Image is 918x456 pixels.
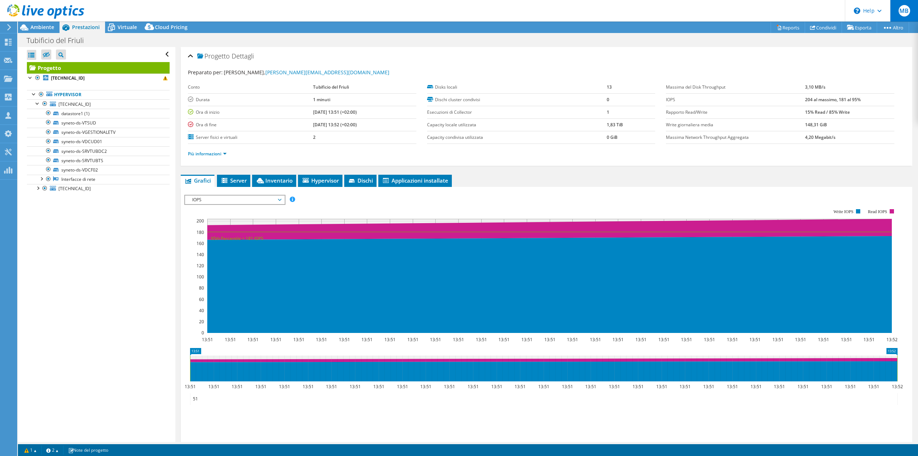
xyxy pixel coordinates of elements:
[444,384,455,390] text: 13:51
[255,384,266,390] text: 13:51
[382,177,448,184] span: Applicazioni installate
[27,90,170,99] a: Hypervisor
[727,337,738,343] text: 13:51
[590,337,601,343] text: 13:51
[666,121,805,128] label: Write giornaliera media
[211,235,264,241] text: 95th Percentile = 181 IOPS
[795,337,806,343] text: 13:51
[854,8,860,14] svg: \n
[774,384,785,390] text: 13:51
[427,134,607,141] label: Capacity condivisa utilizzata
[188,109,313,116] label: Ora di inizio
[892,384,903,390] text: 13:52
[751,384,762,390] text: 13:51
[247,337,259,343] text: 13:51
[197,274,204,280] text: 100
[58,185,91,192] span: [TECHNICAL_ID]
[27,156,170,165] a: syneto-ds-SRVTUBTS
[197,229,204,235] text: 180
[339,337,350,343] text: 13:51
[58,101,91,107] span: [TECHNICAL_ID]
[313,97,330,103] b: 1 minuti
[453,337,464,343] text: 13:51
[27,128,170,137] a: syneto-ds-VGESTIONALETV
[221,177,247,184] span: Server
[27,137,170,146] a: syneto-ds-VDCUD01
[420,384,431,390] text: 13:51
[868,209,888,214] text: Read IOPS
[863,337,875,343] text: 13:51
[27,175,170,184] a: Interfacce di rete
[197,240,204,246] text: 160
[886,337,898,343] text: 13:52
[19,446,42,455] a: 1
[805,122,827,128] b: 148,31 GiB
[202,337,213,343] text: 13:51
[224,69,389,76] span: [PERSON_NAME],
[427,96,607,103] label: Dischi cluster condivisi
[316,337,327,343] text: 13:51
[430,337,441,343] text: 13:51
[585,384,596,390] text: 13:51
[841,337,852,343] text: 13:51
[197,251,204,258] text: 140
[703,384,714,390] text: 13:51
[199,285,204,291] text: 80
[188,69,223,76] label: Preparato per:
[771,22,805,33] a: Reports
[199,296,204,302] text: 60
[845,384,856,390] text: 13:51
[805,22,842,33] a: Condividi
[63,446,113,455] a: Note del progetto
[27,118,170,127] a: syneto-ds-VTSUD
[656,384,667,390] text: 13:51
[607,134,617,140] b: 0 GiB
[225,337,236,343] text: 13:51
[188,151,227,157] a: Più informazioni
[666,84,805,91] label: Massima del Disk Throughput
[361,337,373,343] text: 13:51
[72,24,100,30] span: Prestazioni
[27,146,170,156] a: syneto-ds-SRVTUBDC2
[348,177,373,184] span: Dischi
[666,134,805,141] label: Massima Network Throughput Aggregata
[199,307,204,314] text: 40
[562,384,573,390] text: 13:51
[635,337,647,343] text: 13:51
[208,384,219,390] text: 13:51
[51,75,85,81] b: [TECHNICAL_ID]
[27,62,170,74] a: Progetto
[199,319,204,325] text: 20
[491,384,502,390] text: 13:51
[468,384,479,390] text: 13:51
[666,96,805,103] label: IOPS
[515,384,526,390] text: 13:51
[607,97,609,103] b: 0
[805,84,825,90] b: 3,10 MB/s
[680,384,691,390] text: 13:51
[704,337,715,343] text: 13:51
[27,109,170,118] a: datastore1 (1)
[27,74,170,83] a: [TECHNICAL_ID]
[279,384,290,390] text: 13:51
[407,337,418,343] text: 13:51
[350,384,361,390] text: 13:51
[818,337,829,343] text: 13:51
[184,177,211,184] span: Grafici
[607,109,609,115] b: 1
[270,337,281,343] text: 13:51
[197,53,230,60] span: Progetto
[30,24,54,30] span: Ambiente
[427,109,607,116] label: Esecuzioni di Collector
[612,337,624,343] text: 13:51
[868,384,879,390] text: 13:51
[189,196,281,204] span: IOPS
[749,337,761,343] text: 13:51
[727,384,738,390] text: 13:51
[303,384,314,390] text: 13:51
[202,330,204,336] text: 0
[877,22,909,33] a: Altro
[821,384,832,390] text: 13:51
[427,84,607,91] label: Disks locali
[188,84,313,91] label: Conto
